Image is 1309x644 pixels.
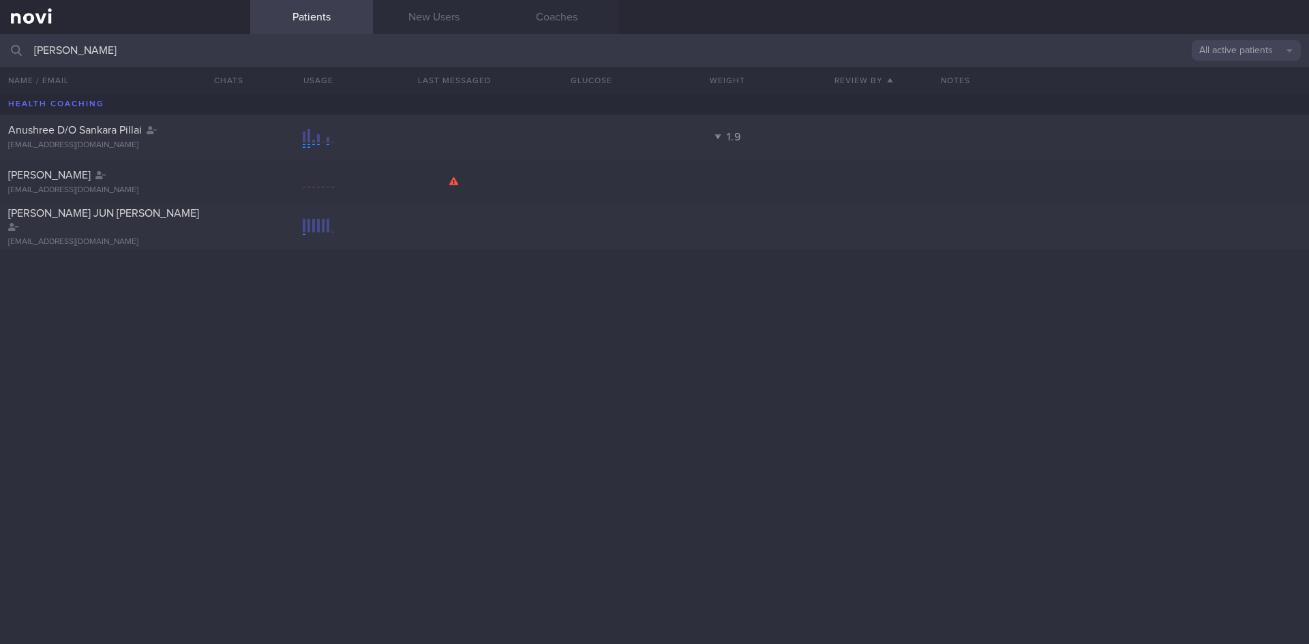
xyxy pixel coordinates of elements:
button: Chats [196,67,250,94]
button: Glucose [523,67,659,94]
span: [PERSON_NAME] JUN [PERSON_NAME] [8,208,199,219]
div: [EMAIL_ADDRESS][DOMAIN_NAME] [8,237,242,247]
button: Review By [796,67,932,94]
span: [PERSON_NAME] [8,170,91,181]
button: Weight [659,67,796,94]
div: Usage [250,67,387,94]
div: Notes [933,67,1309,94]
div: [EMAIL_ADDRESS][DOMAIN_NAME] [8,140,242,151]
button: Last Messaged [387,67,523,94]
span: Anushree D/O Sankara Pillai [8,125,142,136]
button: All active patients [1192,40,1301,61]
div: [EMAIL_ADDRESS][DOMAIN_NAME] [8,185,242,196]
span: 1.9 [727,132,740,142]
